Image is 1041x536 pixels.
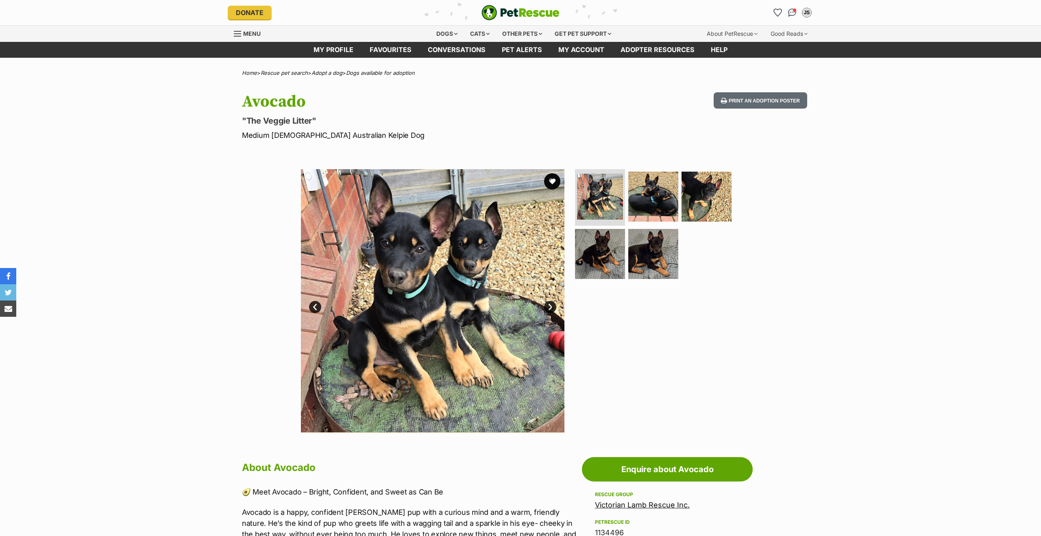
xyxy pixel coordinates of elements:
a: Enquire about Avocado [582,457,753,482]
img: Photo of Avocado [301,169,564,433]
a: Prev [309,301,321,313]
img: Photo of Avocado [628,172,678,222]
a: My profile [305,42,362,58]
a: Home [242,70,257,76]
a: Next [544,301,556,313]
div: Good Reads [765,26,813,42]
ul: Account quick links [771,6,813,19]
a: Conversations [786,6,799,19]
div: Get pet support [549,26,617,42]
a: Pet alerts [494,42,550,58]
div: Other pets [497,26,548,42]
button: Print an adoption poster [714,92,807,109]
a: Rescue pet search [261,70,308,76]
div: Cats [464,26,495,42]
img: Photo of Avocado [628,229,678,279]
div: > > > [222,70,819,76]
button: My account [800,6,813,19]
a: Help [703,42,736,58]
img: Photo of Avocado [682,172,732,222]
p: "The Veggie Litter" [242,115,586,126]
h1: Avocado [242,92,586,111]
a: Adopt a dog [311,70,342,76]
span: Menu [243,30,261,37]
img: logo-e224e6f780fb5917bec1dbf3a21bbac754714ae5b6737aabdf751b685950b380.svg [481,5,560,20]
div: Dogs [431,26,463,42]
div: Rescue group [595,491,740,498]
div: JS [803,9,811,17]
a: conversations [420,42,494,58]
a: Dogs available for adoption [346,70,415,76]
div: About PetRescue [701,26,763,42]
a: Victorian Lamb Rescue Inc. [595,501,690,509]
a: Menu [234,26,266,40]
div: PetRescue ID [595,519,740,525]
button: favourite [544,173,560,190]
a: Favourites [362,42,420,58]
p: Medium [DEMOGRAPHIC_DATA] Australian Kelpie Dog [242,130,586,141]
h2: About Avocado [242,459,578,477]
img: Photo of Avocado [575,229,625,279]
p: 🥑 Meet Avocado – Bright, Confident, and Sweet as Can Be [242,486,578,497]
img: chat-41dd97257d64d25036548639549fe6c8038ab92f7586957e7f3b1b290dea8141.svg [788,9,797,17]
a: PetRescue [481,5,560,20]
a: Favourites [771,6,784,19]
a: Donate [228,6,272,20]
a: My account [550,42,612,58]
img: Photo of Avocado [577,174,623,220]
a: Adopter resources [612,42,703,58]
